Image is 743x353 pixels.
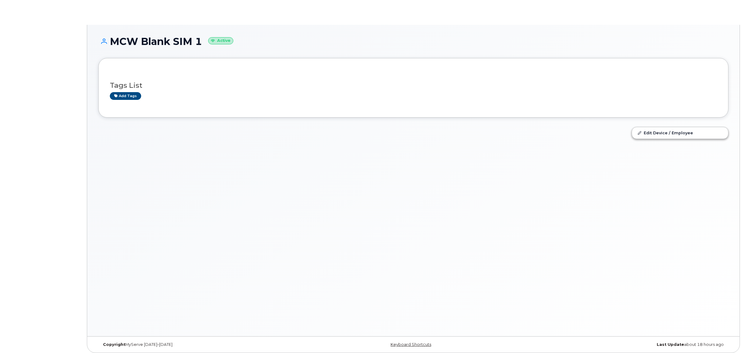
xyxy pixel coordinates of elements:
small: Active [208,37,233,44]
strong: Copyright [103,342,125,347]
a: Add tags [110,92,141,100]
h3: Tags List [110,82,717,89]
h1: MCW Blank SIM 1 [98,36,728,47]
a: Edit Device / Employee [632,127,728,138]
div: MyServe [DATE]–[DATE] [98,342,308,347]
strong: Last Update [657,342,684,347]
div: about 18 hours ago [518,342,728,347]
a: Keyboard Shortcuts [391,342,431,347]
